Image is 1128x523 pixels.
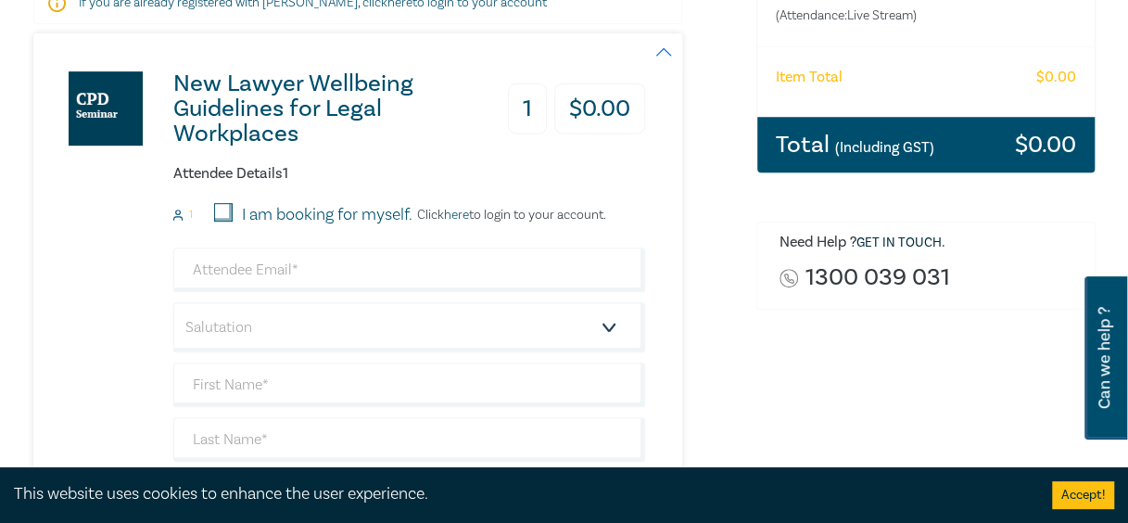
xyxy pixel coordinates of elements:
[856,235,942,251] a: Get in touch
[776,6,1002,25] small: (Attendance: Live Stream )
[805,265,950,290] a: 1300 039 031
[173,71,478,147] h3: New Lawyer Wellbeing Guidelines for Legal Workplaces
[508,83,547,134] h3: 1
[412,208,606,223] p: Click to login to your account.
[14,482,1024,506] div: This website uses cookies to enhance the user experience.
[835,138,934,157] small: (Including GST)
[776,133,934,157] h3: Total
[173,165,645,183] h6: Attendee Details 1
[173,417,645,462] input: Last Name*
[779,234,1081,252] h6: Need Help ? .
[1096,287,1113,428] span: Can we help ?
[189,209,193,222] small: 1
[776,69,843,86] h6: Item Total
[1052,481,1114,509] button: Accept cookies
[554,83,645,134] h3: $ 0.00
[173,248,645,292] input: Attendee Email*
[69,71,143,146] img: New Lawyer Wellbeing Guidelines for Legal Workplaces
[1036,69,1076,86] h6: $ 0.00
[1015,133,1076,157] h3: $ 0.00
[242,203,412,227] label: I am booking for myself.
[173,363,645,407] input: First Name*
[444,207,469,223] a: here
